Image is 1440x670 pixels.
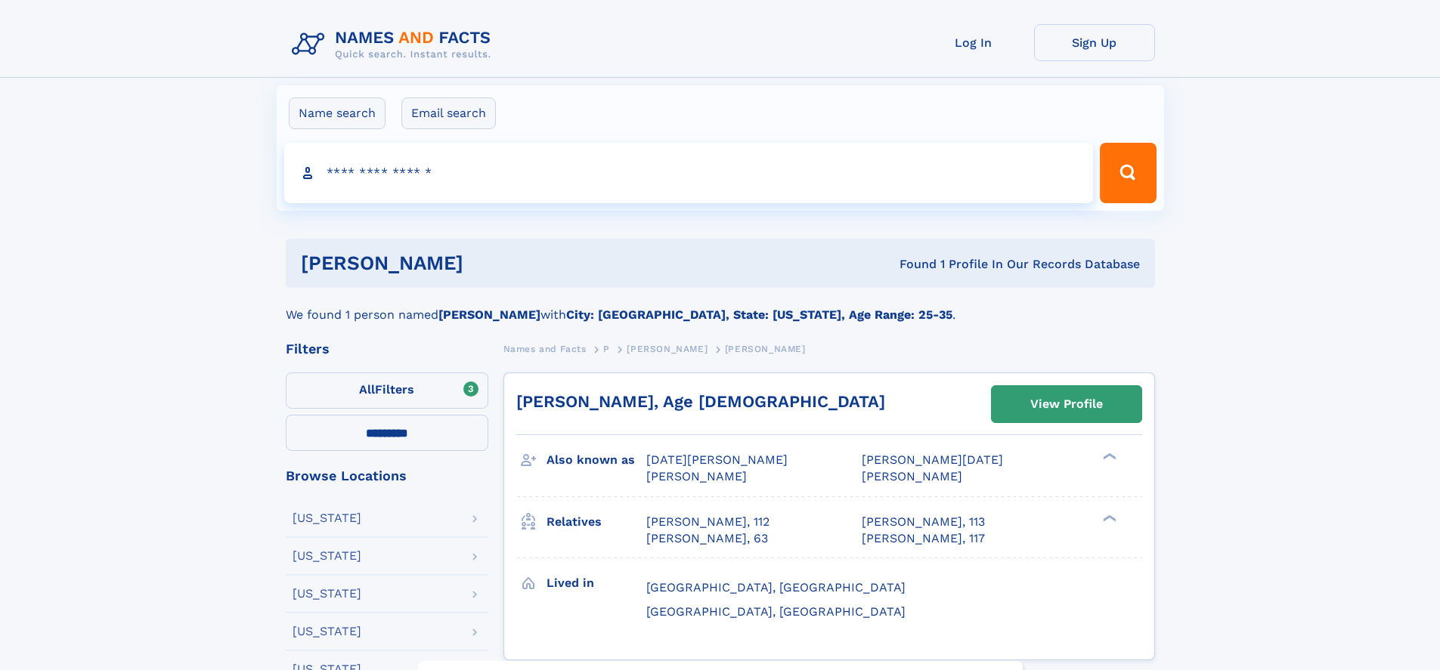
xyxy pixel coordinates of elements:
div: [US_STATE] [293,550,361,562]
a: [PERSON_NAME], 117 [862,530,985,547]
div: Found 1 Profile In Our Records Database [681,256,1140,273]
span: [PERSON_NAME] [725,344,806,354]
div: [US_STATE] [293,588,361,600]
button: Search Button [1100,143,1156,203]
span: [PERSON_NAME] [646,469,747,483]
a: P [603,339,610,358]
b: [PERSON_NAME] [438,307,540,322]
a: Sign Up [1034,24,1155,61]
div: ❯ [1099,513,1117,523]
a: [PERSON_NAME], 112 [646,514,770,530]
div: Filters [286,342,488,356]
div: [US_STATE] [293,625,361,638]
span: P [603,344,610,354]
input: search input [284,143,1094,203]
h3: Also known as [547,447,646,473]
a: Log In [913,24,1034,61]
label: Name search [289,97,386,129]
label: Email search [401,97,496,129]
a: [PERSON_NAME], Age [DEMOGRAPHIC_DATA] [516,392,885,411]
a: [PERSON_NAME], 63 [646,530,768,547]
div: [US_STATE] [293,512,361,524]
h3: Lived in [547,570,646,596]
a: View Profile [992,386,1141,422]
span: [PERSON_NAME] [862,469,962,483]
span: [PERSON_NAME] [627,344,708,354]
a: [PERSON_NAME] [627,339,708,358]
div: We found 1 person named with . [286,288,1155,324]
div: ❯ [1099,452,1117,462]
a: [PERSON_NAME], 113 [862,514,985,530]
div: View Profile [1030,387,1103,421]
h1: [PERSON_NAME] [301,254,682,273]
a: Names and Facts [503,339,587,358]
span: [GEOGRAPHIC_DATA], [GEOGRAPHIC_DATA] [646,580,906,594]
img: Logo Names and Facts [286,24,503,65]
h3: Relatives [547,509,646,535]
b: City: [GEOGRAPHIC_DATA], State: [US_STATE], Age Range: 25-35 [566,307,952,322]
span: [DATE][PERSON_NAME] [646,452,788,467]
span: All [359,382,375,397]
span: [PERSON_NAME][DATE] [862,452,1003,467]
label: Filters [286,372,488,409]
div: Browse Locations [286,469,488,483]
span: [GEOGRAPHIC_DATA], [GEOGRAPHIC_DATA] [646,604,906,619]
